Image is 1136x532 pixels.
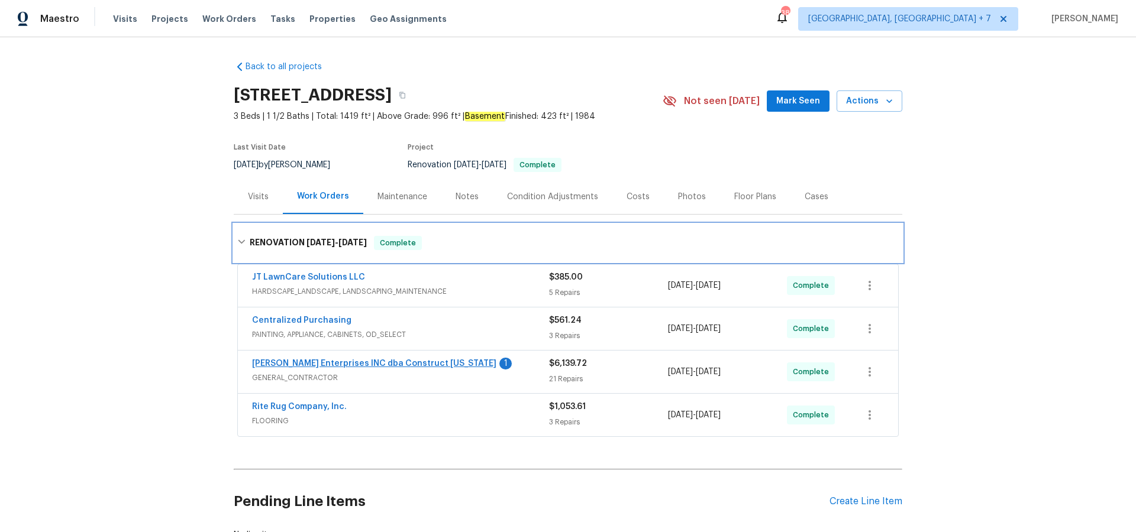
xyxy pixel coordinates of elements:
span: $1,053.61 [549,403,586,411]
a: Rite Rug Company, Inc. [252,403,347,411]
button: Copy Address [392,85,413,106]
span: Geo Assignments [370,13,447,25]
span: [DATE] [696,281,721,290]
span: [DATE] [668,281,693,290]
div: Notes [456,191,479,203]
span: - [668,323,721,335]
span: 3 Beds | 1 1/2 Baths | Total: 1419 ft² | Above Grade: 996 ft² | Finished: 423 ft² | 1984 [234,111,663,122]
span: Work Orders [202,13,256,25]
h2: Pending Line Items [234,474,830,529]
span: Complete [793,323,834,335]
span: [DATE] [306,238,335,246]
span: Complete [515,161,560,168]
span: Visits [113,13,137,25]
div: by [PERSON_NAME] [234,158,344,172]
span: [DATE] [338,238,367,246]
span: - [668,409,721,421]
h2: [STREET_ADDRESS] [234,89,392,101]
span: - [306,238,367,246]
span: $561.24 [549,316,582,325]
span: PAINTING, APPLIANCE, CABINETS, OD_SELECT [252,329,549,340]
div: 5 Repairs [549,287,668,299]
button: Actions [837,90,902,112]
div: Visits [248,191,269,203]
span: GENERAL_CONTRACTOR [252,372,549,384]
span: HARDSCAPE_LANDSCAPE, LANDSCAPING_MAINTENANCE [252,286,549,297]
div: 21 Repairs [549,373,668,385]
div: RENOVATION [DATE]-[DATE]Complete [234,224,902,262]
span: [DATE] [696,411,721,419]
span: Project [408,144,434,151]
span: Projects [151,13,188,25]
span: Last Visit Date [234,144,286,151]
span: Properties [309,13,356,25]
a: JT LawnCare Solutions LLC [252,273,365,281]
span: [GEOGRAPHIC_DATA], [GEOGRAPHIC_DATA] + 7 [808,13,991,25]
div: Maintenance [377,191,427,203]
h6: RENOVATION [250,236,367,250]
div: 3 Repairs [549,416,668,428]
span: - [668,280,721,291]
div: Create Line Item [830,496,902,507]
button: Mark Seen [767,90,830,112]
div: Work Orders [297,190,349,202]
span: Complete [793,280,834,291]
span: Complete [793,409,834,421]
span: $385.00 [549,273,583,281]
span: Complete [375,237,421,249]
div: 3 Repairs [549,330,668,342]
span: Complete [793,366,834,378]
span: [DATE] [454,161,479,169]
span: Not seen [DATE] [684,95,760,107]
div: Cases [805,191,828,203]
span: Tasks [270,15,295,23]
em: Basement [464,112,505,121]
div: Costs [627,191,650,203]
div: Floor Plans [734,191,776,203]
span: [DATE] [696,368,721,376]
span: Mark Seen [776,94,820,109]
span: [DATE] [668,411,693,419]
span: - [454,161,506,169]
div: 1 [499,358,512,369]
span: FLOORING [252,415,549,427]
span: - [668,366,721,378]
div: Condition Adjustments [507,191,598,203]
span: $6,139.72 [549,359,587,368]
span: Renovation [408,161,561,169]
span: [DATE] [234,161,259,169]
span: [DATE] [696,325,721,333]
span: Actions [846,94,893,109]
div: 38 [781,7,789,19]
span: [DATE] [668,368,693,376]
span: Maestro [40,13,79,25]
span: [PERSON_NAME] [1047,13,1118,25]
a: Back to all projects [234,61,347,73]
span: [DATE] [668,325,693,333]
span: [DATE] [482,161,506,169]
a: Centralized Purchasing [252,316,351,325]
div: Photos [678,191,706,203]
a: [PERSON_NAME] Enterprises INC dba Construct [US_STATE] [252,359,496,368]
